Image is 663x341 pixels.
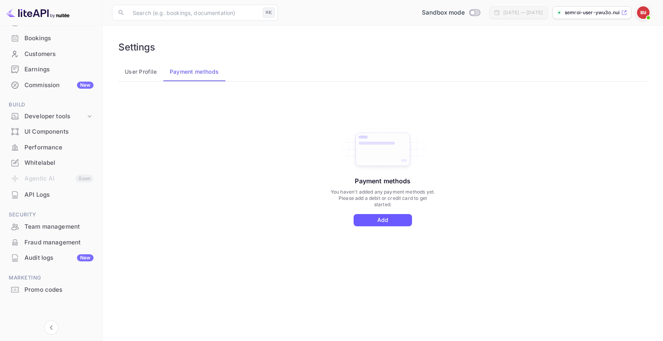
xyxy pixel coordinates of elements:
[355,176,410,186] p: Payment methods
[263,7,275,18] div: ⌘K
[335,127,431,172] img: Add Card
[330,189,436,208] p: You haven't added any payment methods yet. Please add a debit or credit card to get started.
[5,31,97,45] a: Bookings
[118,62,163,81] button: User Profile
[24,143,94,152] div: Performance
[5,274,97,282] span: Marketing
[5,140,97,155] a: Performance
[24,127,94,136] div: UI Components
[24,222,94,231] div: Team management
[24,65,94,74] div: Earnings
[24,158,94,168] div: Whitelabel
[5,250,97,265] a: Audit logsNew
[77,82,94,89] div: New
[422,8,465,17] span: Sandbox mode
[24,50,94,59] div: Customers
[118,62,647,81] div: account-settings tabs
[5,47,97,61] a: Customers
[5,78,97,93] div: CommissionNew
[5,282,97,297] a: Promo codes
[419,8,483,17] div: Switch to Production mode
[637,6,650,19] img: SEMROI User
[5,219,97,235] div: Team management
[5,62,97,76] a: Earnings
[5,31,97,46] div: Bookings
[6,6,69,19] img: LiteAPI logo
[24,112,86,121] div: Developer tools
[24,81,94,90] div: Commission
[5,187,97,202] a: API Logs
[5,15,97,30] a: Home
[5,155,97,170] a: Whitelabel
[565,9,620,16] p: semroi-user-ywu3o.nuit...
[5,155,97,171] div: Whitelabel
[24,190,94,199] div: API Logs
[5,250,97,266] div: Audit logsNew
[24,285,94,294] div: Promo codes
[24,238,94,247] div: Fraud management
[354,214,412,226] button: Add
[44,321,58,335] button: Collapse navigation
[5,110,97,123] div: Developer tools
[5,235,97,250] a: Fraud management
[163,62,225,81] button: Payment methods
[5,101,97,109] span: Build
[5,211,97,219] span: Security
[5,78,97,92] a: CommissionNew
[503,9,543,16] div: [DATE] — [DATE]
[5,124,97,140] div: UI Components
[118,41,155,53] h6: Settings
[5,282,97,298] div: Promo codes
[24,253,94,263] div: Audit logs
[5,47,97,62] div: Customers
[24,34,94,43] div: Bookings
[5,219,97,234] a: Team management
[77,254,94,261] div: New
[5,124,97,139] a: UI Components
[128,5,260,20] input: Search (e.g. bookings, documentation)
[5,187,97,203] div: API Logs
